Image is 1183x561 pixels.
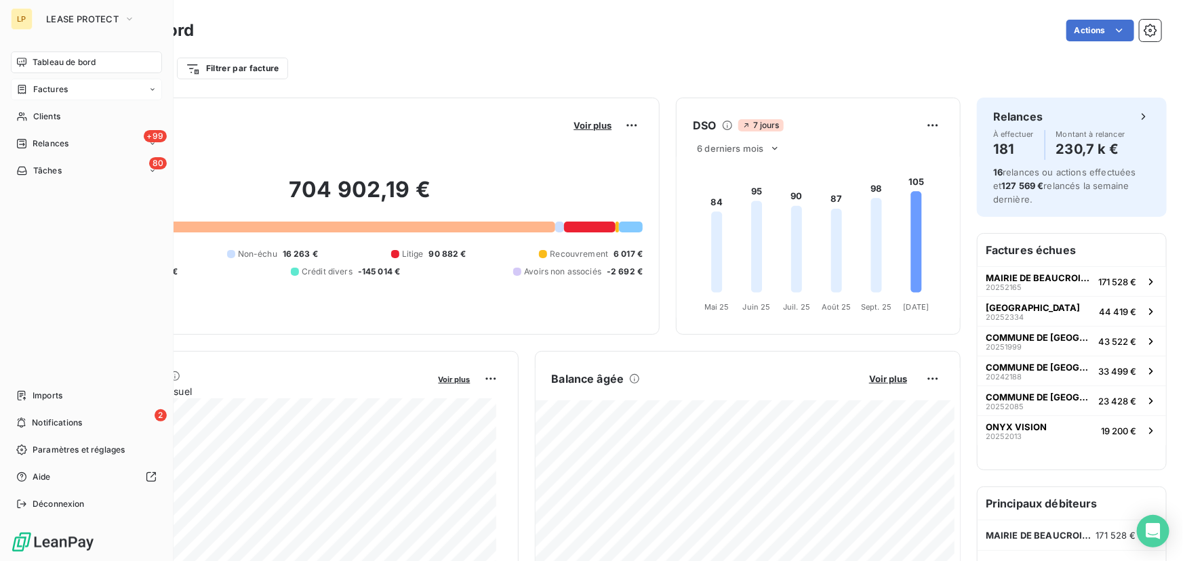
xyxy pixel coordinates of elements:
[869,373,907,384] span: Voir plus
[704,302,729,312] tspan: Mai 25
[697,143,763,154] span: 6 derniers mois
[986,530,1096,541] span: MAIRIE DE BEAUCROISSANT
[1101,425,1136,436] span: 19 200 €
[904,302,929,312] tspan: [DATE]
[986,343,1022,351] span: 20251999
[77,176,643,217] h2: 704 902,19 €
[33,471,51,483] span: Aide
[177,58,288,79] button: Filtrer par facture
[986,313,1024,321] span: 20252334
[429,248,466,260] span: 90 882 €
[435,373,475,385] button: Voir plus
[993,167,1136,205] span: relances ou actions effectuées et relancés la semaine dernière.
[1098,366,1136,377] span: 33 499 €
[986,362,1093,373] span: COMMUNE DE [GEOGRAPHIC_DATA]
[33,83,68,96] span: Factures
[33,444,125,456] span: Paramètres et réglages
[1056,138,1125,160] h4: 230,7 k €
[238,248,277,260] span: Non-échu
[574,120,611,131] span: Voir plus
[978,415,1166,445] button: ONYX VISION2025201319 200 €
[865,373,911,385] button: Voir plus
[822,302,851,312] tspan: Août 25
[1096,530,1136,541] span: 171 528 €
[46,14,119,24] span: LEASE PROTECT
[149,157,167,169] span: 80
[986,373,1022,381] span: 20242188
[11,466,162,488] a: Aide
[986,283,1022,291] span: 20252165
[607,266,643,278] span: -2 692 €
[978,296,1166,326] button: [GEOGRAPHIC_DATA]2025233444 419 €
[358,266,401,278] span: -145 014 €
[978,386,1166,415] button: COMMUNE DE [GEOGRAPHIC_DATA]2025208523 428 €
[986,432,1022,440] span: 20252013
[1066,20,1134,41] button: Actions
[283,248,318,260] span: 16 263 €
[978,234,1166,266] h6: Factures échues
[993,130,1034,138] span: À effectuer
[33,498,85,510] span: Déconnexion
[302,266,353,278] span: Crédit divers
[986,332,1093,343] span: COMMUNE DE [GEOGRAPHIC_DATA]
[986,302,1080,313] span: [GEOGRAPHIC_DATA]
[986,392,1093,402] span: COMMUNE DE [GEOGRAPHIC_DATA]
[1098,396,1136,407] span: 23 428 €
[993,138,1034,160] h4: 181
[614,248,643,260] span: 6 017 €
[1099,306,1136,317] span: 44 419 €
[743,302,771,312] tspan: Juin 25
[155,409,167,421] span: 2
[33,165,62,177] span: Tâches
[861,302,891,312] tspan: Sept. 25
[993,167,1003,178] span: 16
[550,248,608,260] span: Recouvrement
[33,138,68,150] span: Relances
[552,371,624,387] h6: Balance âgée
[693,117,716,133] h6: DSO
[402,248,424,260] span: Litige
[439,375,470,384] span: Voir plus
[11,8,33,30] div: LP
[978,356,1166,386] button: COMMUNE DE [GEOGRAPHIC_DATA]2024218833 499 €
[738,119,784,131] span: 7 jours
[1098,336,1136,347] span: 43 522 €
[33,390,62,402] span: Imports
[978,487,1166,520] h6: Principaux débiteurs
[144,130,167,142] span: +99
[978,326,1166,356] button: COMMUNE DE [GEOGRAPHIC_DATA]2025199943 522 €
[986,421,1047,432] span: ONYX VISION
[11,531,95,553] img: Logo LeanPay
[978,266,1166,296] button: MAIRIE DE BEAUCROISSANT20252165171 528 €
[986,402,1024,411] span: 20252085
[1137,515,1169,547] div: Open Intercom Messenger
[77,384,429,398] span: Chiffre d'affaires mensuel
[1001,180,1043,191] span: 127 569 €
[993,108,1043,125] h6: Relances
[569,119,616,131] button: Voir plus
[783,302,810,312] tspan: Juil. 25
[32,417,82,429] span: Notifications
[986,272,1093,283] span: MAIRIE DE BEAUCROISSANT
[33,110,60,123] span: Clients
[1056,130,1125,138] span: Montant à relancer
[1098,276,1136,287] span: 171 528 €
[33,56,96,68] span: Tableau de bord
[524,266,601,278] span: Avoirs non associés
